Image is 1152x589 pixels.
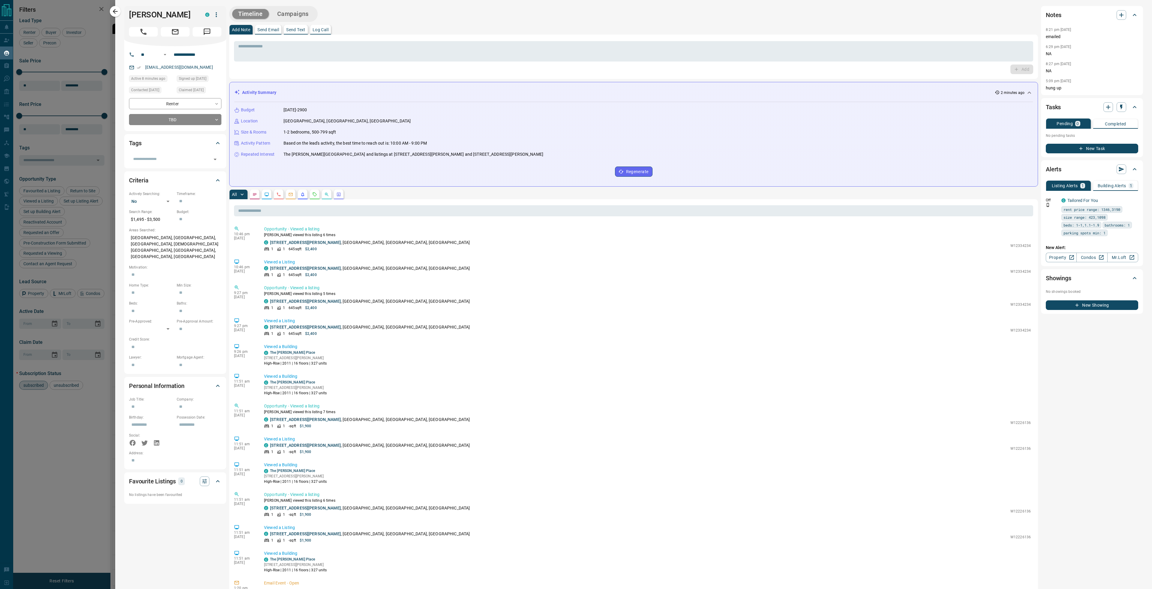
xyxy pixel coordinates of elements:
[129,355,174,360] p: Lawyer:
[234,446,255,450] p: [DATE]
[1063,214,1105,220] span: size range: 423,1098
[129,433,174,438] p: Social:
[313,28,328,32] p: Log Call
[1046,203,1050,207] svg: Push Notification Only
[1105,122,1126,126] p: Completed
[324,192,329,197] svg: Opportunities
[305,272,317,278] p: $2,400
[161,27,190,37] span: Email
[193,27,221,37] span: Message
[289,331,301,336] p: 645 sqft
[283,129,336,135] p: 1-2 bedrooms, 500-799 sqft
[1046,8,1138,22] div: Notes
[129,233,221,262] p: [GEOGRAPHIC_DATA], [GEOGRAPHIC_DATA], [GEOGRAPHIC_DATA], [DEMOGRAPHIC_DATA][GEOGRAPHIC_DATA], [GE...
[1046,85,1138,91] p: hung up
[234,497,255,502] p: 11:51 am
[289,449,296,455] p: - sqft
[264,567,327,573] p: High-Rise | 2011 | 16 floors | 327 units
[129,415,174,420] p: Birthday:
[177,209,221,215] p: Budget:
[234,232,255,236] p: 10:46 pm
[131,76,165,82] span: Active 8 minutes ago
[289,538,296,543] p: - sqft
[241,151,274,158] p: Repeated Interest
[131,87,159,93] span: Contacted [DATE]
[234,295,255,299] p: [DATE]
[264,266,268,270] div: condos.ca
[264,443,268,447] div: condos.ca
[271,305,273,311] p: 1
[300,512,311,517] p: $1,900
[129,337,221,342] p: Credit Score:
[241,140,270,146] p: Activity Pattern
[129,265,221,270] p: Motivation:
[305,246,317,252] p: $2,400
[270,505,470,511] p: , [GEOGRAPHIC_DATA], [GEOGRAPHIC_DATA], [GEOGRAPHIC_DATA]
[1046,245,1138,251] p: New Alert:
[180,478,183,485] p: 0
[264,226,1031,232] p: Opportunity - Viewed a listing
[232,9,269,19] button: Timeline
[232,192,237,197] p: All
[177,75,221,84] div: Fri May 31 2024
[264,240,268,245] div: condos.ca
[271,449,273,455] p: 1
[270,469,315,473] a: The [PERSON_NAME] Place
[1046,45,1071,49] p: 6:29 pm [DATE]
[252,192,257,197] svg: Notes
[283,538,285,543] p: 1
[264,462,1031,468] p: Viewed a Building
[205,13,209,17] div: condos.ca
[264,409,1031,415] p: [PERSON_NAME] viewed this listing 7 times
[1130,184,1132,188] p: 1
[137,65,141,70] svg: Email Verified
[264,550,1031,557] p: Viewed a Building
[1046,273,1071,283] h2: Showings
[289,423,296,429] p: - sqft
[270,299,341,304] a: [STREET_ADDRESS][PERSON_NAME]
[270,325,341,329] a: [STREET_ADDRESS][PERSON_NAME]
[129,492,221,497] p: No listings have been favourited
[1067,198,1098,203] a: Tailored For You
[234,413,255,417] p: [DATE]
[1046,28,1071,32] p: 8:21 pm [DATE]
[283,272,285,278] p: 1
[234,409,255,413] p: 11:51 am
[271,246,273,252] p: 1
[264,506,268,510] div: condos.ca
[129,450,221,456] p: Address:
[270,557,315,561] a: The [PERSON_NAME] Place
[234,350,255,354] p: 9:26 pm
[264,351,268,355] div: condos.ca
[270,266,341,271] a: [STREET_ADDRESS][PERSON_NAME]
[283,118,411,124] p: [GEOGRAPHIC_DATA], [GEOGRAPHIC_DATA], [GEOGRAPHIC_DATA]
[283,512,285,517] p: 1
[264,344,1031,350] p: Viewed a Building
[129,98,221,109] div: Renter
[177,319,221,324] p: Pre-Approval Amount:
[312,192,317,197] svg: Requests
[1001,90,1024,95] p: 2 minutes ago
[234,291,255,295] p: 9:27 pm
[264,557,268,562] div: condos.ca
[264,259,1031,265] p: Viewed a Listing
[234,236,255,240] p: [DATE]
[264,299,268,303] div: condos.ca
[271,331,273,336] p: 1
[283,449,285,455] p: 1
[264,318,1031,324] p: Viewed a Listing
[234,442,255,446] p: 11:51 am
[289,272,301,278] p: 645 sqft
[270,506,341,510] a: [STREET_ADDRESS][PERSON_NAME]
[300,192,305,197] svg: Listing Alerts
[129,191,174,197] p: Actively Searching:
[129,215,174,224] p: $1,495 - $3,500
[264,436,1031,442] p: Viewed a Listing
[129,476,176,486] h2: Favourite Listings
[270,350,315,355] a: The [PERSON_NAME] Place
[129,301,174,306] p: Beds:
[129,381,184,391] h2: Personal Information
[129,197,174,206] div: No
[270,443,341,448] a: [STREET_ADDRESS][PERSON_NAME]
[1046,51,1138,57] p: NA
